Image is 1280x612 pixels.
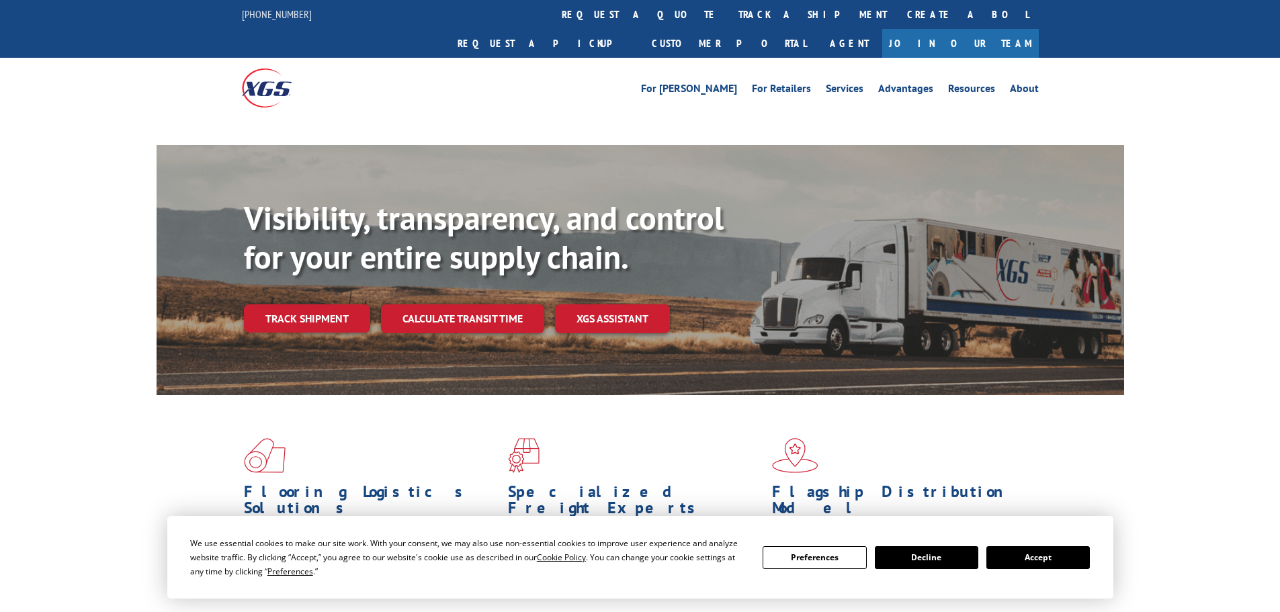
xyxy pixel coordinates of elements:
[190,536,746,578] div: We use essential cookies to make our site work. With your consent, we may also use non-essential ...
[381,304,544,333] a: Calculate transit time
[1010,83,1039,98] a: About
[244,197,724,277] b: Visibility, transparency, and control for your entire supply chain.
[167,516,1113,599] div: Cookie Consent Prompt
[875,546,978,569] button: Decline
[641,83,737,98] a: For [PERSON_NAME]
[772,438,818,473] img: xgs-icon-flagship-distribution-model-red
[537,552,586,563] span: Cookie Policy
[772,484,1026,523] h1: Flagship Distribution Model
[244,484,498,523] h1: Flooring Logistics Solutions
[763,546,866,569] button: Preferences
[267,566,313,577] span: Preferences
[986,546,1090,569] button: Accept
[244,438,286,473] img: xgs-icon-total-supply-chain-intelligence-red
[508,438,540,473] img: xgs-icon-focused-on-flooring-red
[642,29,816,58] a: Customer Portal
[508,484,762,523] h1: Specialized Freight Experts
[447,29,642,58] a: Request a pickup
[555,304,670,333] a: XGS ASSISTANT
[882,29,1039,58] a: Join Our Team
[826,83,863,98] a: Services
[948,83,995,98] a: Resources
[816,29,882,58] a: Agent
[752,83,811,98] a: For Retailers
[244,304,370,333] a: Track shipment
[242,7,312,21] a: [PHONE_NUMBER]
[878,83,933,98] a: Advantages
